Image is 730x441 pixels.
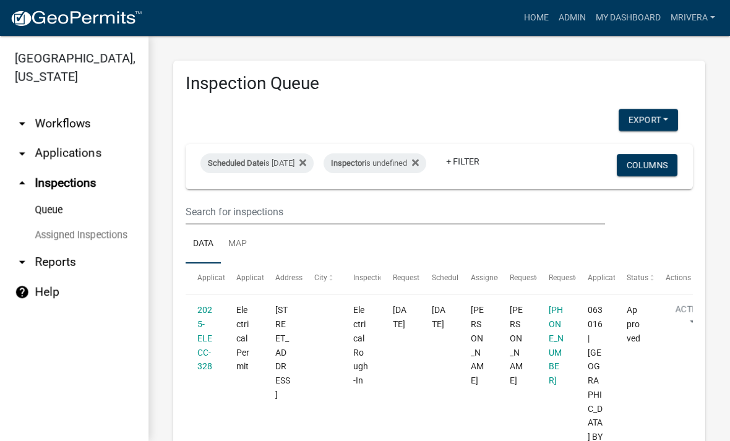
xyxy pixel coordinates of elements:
button: Action [666,303,716,334]
span: 864-678-9808 [549,305,564,385]
a: Home [519,6,554,30]
datatable-header-cell: Status [615,263,654,293]
span: Scheduled Date [208,158,264,168]
datatable-header-cell: Application Type [225,263,264,293]
datatable-header-cell: Actions [654,263,693,293]
span: Michele Rivera [471,305,484,385]
a: Data [186,225,221,264]
span: Status [627,273,648,282]
datatable-header-cell: Requestor Name [498,263,537,293]
i: arrow_drop_up [15,176,30,191]
i: arrow_drop_down [15,146,30,161]
div: [DATE] [432,303,447,332]
span: Requestor Name [510,273,565,282]
span: Requestor Phone [549,273,606,282]
span: 09/10/2025 [393,305,406,329]
i: help [15,285,30,299]
i: arrow_drop_down [15,116,30,131]
span: Approved [627,305,640,343]
a: [PHONE_NUMBER] [549,305,564,385]
a: mrivera [666,6,720,30]
button: Columns [617,154,677,176]
span: Scheduled Time [432,273,485,282]
i: arrow_drop_down [15,255,30,270]
span: Address [275,273,303,282]
datatable-header-cell: Application [186,263,225,293]
h3: Inspection Queue [186,73,693,94]
span: 126 SPARTA HWY [275,305,290,400]
span: City [314,273,327,282]
span: Inspector [331,158,364,168]
span: Application Description [588,273,666,282]
datatable-header-cell: Requested Date [380,263,419,293]
a: 2025-ELECC-328 [197,305,212,371]
a: Map [221,225,254,264]
span: Chanton Smith [510,305,523,385]
span: Inspection Type [353,273,406,282]
datatable-header-cell: City [303,263,341,293]
datatable-header-cell: Application Description [576,263,615,293]
input: Search for inspections [186,199,605,225]
datatable-header-cell: Address [264,263,303,293]
datatable-header-cell: Requestor Phone [537,263,576,293]
div: is undefined [324,153,426,173]
span: Electrical Permit [236,305,249,371]
datatable-header-cell: Assigned Inspector [458,263,497,293]
span: Electrical Rough-In [353,305,368,385]
a: Admin [554,6,591,30]
a: + Filter [436,150,489,173]
button: Export [619,109,678,131]
span: Requested Date [393,273,445,282]
div: is [DATE] [200,153,314,173]
a: My Dashboard [591,6,666,30]
datatable-header-cell: Inspection Type [341,263,380,293]
span: Application [197,273,236,282]
span: Assigned Inspector [471,273,535,282]
span: Actions [666,273,691,282]
span: Application Type [236,273,293,282]
datatable-header-cell: Scheduled Time [419,263,458,293]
